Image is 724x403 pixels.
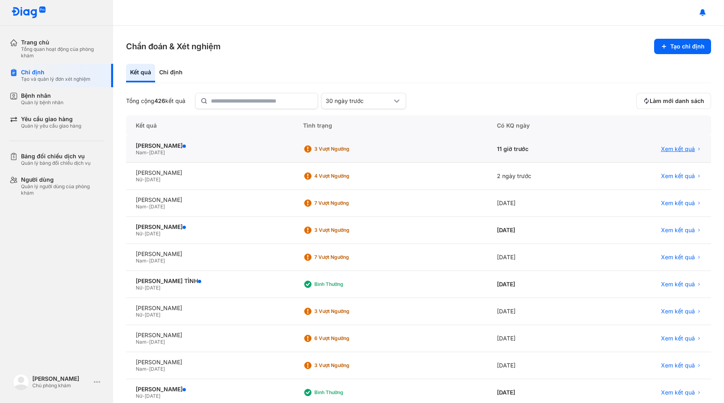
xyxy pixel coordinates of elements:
span: [DATE] [145,312,160,318]
div: 7 Vượt ngưỡng [314,254,379,260]
span: [DATE] [145,176,160,183]
div: Người dùng [21,176,103,183]
div: Chủ phòng khám [32,382,90,389]
div: [DATE] [487,325,593,352]
button: Tạo chỉ định [654,39,711,54]
span: - [142,285,145,291]
span: Xem kết quả [661,172,695,180]
div: [PERSON_NAME] [136,304,284,312]
span: Nam [136,149,147,155]
span: Nam [136,366,147,372]
span: Xem kết quả [661,199,695,207]
div: [PERSON_NAME] [136,196,284,204]
span: Nam [136,204,147,210]
div: [DATE] [487,352,593,379]
span: - [147,149,149,155]
div: Quản lý yêu cầu giao hàng [21,123,81,129]
span: [DATE] [149,149,165,155]
span: - [147,366,149,372]
div: Kết quả [126,115,293,136]
span: Làm mới danh sách [650,97,704,105]
span: [DATE] [149,366,165,372]
span: Xem kết quả [661,227,695,234]
span: - [142,231,145,237]
div: 7 Vượt ngưỡng [314,200,379,206]
span: - [147,258,149,264]
h3: Chẩn đoán & Xét nghiệm [126,41,221,52]
div: 3 Vượt ngưỡng [314,308,379,315]
div: [PERSON_NAME] [136,169,284,176]
div: [PERSON_NAME] [136,250,284,258]
span: - [142,393,145,399]
span: Xem kết quả [661,335,695,342]
div: Chỉ định [21,69,90,76]
div: 11 giờ trước [487,136,593,163]
div: Yêu cầu giao hàng [21,115,81,123]
div: Kết quả [126,64,155,82]
div: [DATE] [487,298,593,325]
div: 3 Vượt ngưỡng [314,227,379,233]
div: [PERSON_NAME] [136,359,284,366]
span: - [147,204,149,210]
span: Nam [136,339,147,345]
span: [DATE] [149,204,165,210]
div: Tổng cộng kết quả [126,97,185,105]
div: 6 Vượt ngưỡng [314,335,379,342]
span: Xem kết quả [661,145,695,153]
span: Xem kết quả [661,362,695,369]
div: Bảng đối chiếu dịch vụ [21,153,90,160]
span: [DATE] [149,258,165,264]
span: Nữ [136,176,142,183]
div: 4 Vượt ngưỡng [314,173,379,179]
span: - [147,339,149,345]
button: Làm mới danh sách [636,93,711,109]
span: [DATE] [145,231,160,237]
div: Bệnh nhân [21,92,63,99]
div: 30 ngày trước [326,97,392,105]
div: [DATE] [487,190,593,217]
span: Nữ [136,285,142,291]
div: [DATE] [487,271,593,298]
div: [PERSON_NAME] [136,386,284,393]
img: logo [11,6,46,19]
div: Trang chủ [21,39,103,46]
div: Quản lý bệnh nhân [21,99,63,106]
div: Tình trạng [293,115,488,136]
span: Xem kết quả [661,281,695,288]
div: [PERSON_NAME] [136,332,284,339]
span: Nam [136,258,147,264]
span: Xem kết quả [661,308,695,315]
div: Có KQ ngày [487,115,593,136]
div: Bình thường [314,281,379,288]
div: [DATE] [487,217,593,244]
span: Nữ [136,231,142,237]
div: [PERSON_NAME] TÌNH [136,277,284,285]
div: [PERSON_NAME] [136,223,284,231]
span: [DATE] [145,285,160,291]
span: - [142,312,145,318]
div: Bình thường [314,389,379,396]
span: Nữ [136,393,142,399]
span: Xem kết quả [661,389,695,396]
span: 426 [154,97,165,104]
div: [PERSON_NAME] [32,375,90,382]
span: [DATE] [145,393,160,399]
span: [DATE] [149,339,165,345]
div: Tạo và quản lý đơn xét nghiệm [21,76,90,82]
div: [DATE] [487,244,593,271]
img: logo [13,374,29,390]
div: 3 Vượt ngưỡng [314,362,379,369]
div: 2 ngày trước [487,163,593,190]
span: Nữ [136,312,142,318]
span: Xem kết quả [661,254,695,261]
div: Quản lý người dùng của phòng khám [21,183,103,196]
div: Chỉ định [155,64,187,82]
div: [PERSON_NAME] [136,142,284,149]
div: Tổng quan hoạt động của phòng khám [21,46,103,59]
div: Quản lý bảng đối chiếu dịch vụ [21,160,90,166]
div: 3 Vượt ngưỡng [314,146,379,152]
span: - [142,176,145,183]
